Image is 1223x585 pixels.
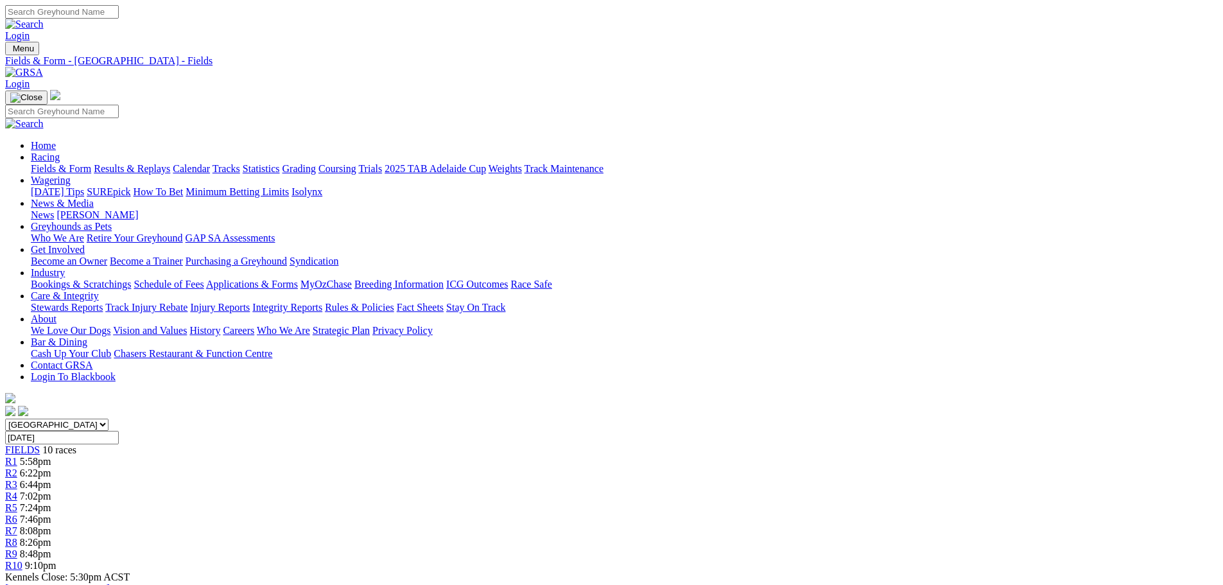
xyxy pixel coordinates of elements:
[186,186,289,197] a: Minimum Betting Limits
[282,163,316,174] a: Grading
[5,525,17,536] a: R7
[50,90,60,100] img: logo-grsa-white.png
[5,55,1218,67] div: Fields & Form - [GEOGRAPHIC_DATA] - Fields
[31,302,1218,313] div: Care & Integrity
[5,560,22,571] a: R10
[31,186,84,197] a: [DATE] Tips
[190,302,250,313] a: Injury Reports
[20,537,51,548] span: 8:26pm
[325,302,394,313] a: Rules & Policies
[318,163,356,174] a: Coursing
[31,140,56,151] a: Home
[31,256,1218,267] div: Get Involved
[372,325,433,336] a: Privacy Policy
[290,256,338,266] a: Syndication
[20,548,51,559] span: 8:48pm
[206,279,298,290] a: Applications & Forms
[446,279,508,290] a: ICG Outcomes
[354,279,444,290] a: Breeding Information
[189,325,220,336] a: History
[300,279,352,290] a: MyOzChase
[385,163,486,174] a: 2025 TAB Adelaide Cup
[5,572,130,582] span: Kennels Close: 5:30pm ACST
[31,325,1218,336] div: About
[31,313,56,324] a: About
[525,163,603,174] a: Track Maintenance
[10,92,42,103] img: Close
[5,42,39,55] button: Toggle navigation
[5,5,119,19] input: Search
[31,152,60,162] a: Racing
[489,163,522,174] a: Weights
[173,163,210,174] a: Calendar
[31,209,1218,221] div: News & Media
[257,325,310,336] a: Who We Are
[31,279,131,290] a: Bookings & Scratchings
[105,302,187,313] a: Track Injury Rebate
[31,360,92,371] a: Contact GRSA
[397,302,444,313] a: Fact Sheets
[5,537,17,548] a: R8
[31,244,85,255] a: Get Involved
[358,163,382,174] a: Trials
[5,502,17,513] a: R5
[5,91,48,105] button: Toggle navigation
[186,232,275,243] a: GAP SA Assessments
[114,348,272,359] a: Chasers Restaurant & Function Centre
[5,444,40,455] a: FIELDS
[110,256,183,266] a: Become a Trainer
[186,256,287,266] a: Purchasing a Greyhound
[25,560,56,571] span: 9:10pm
[31,256,107,266] a: Become an Owner
[42,444,76,455] span: 10 races
[446,302,505,313] a: Stay On Track
[94,163,170,174] a: Results & Replays
[31,302,103,313] a: Stewards Reports
[31,221,112,232] a: Greyhounds as Pets
[20,479,51,490] span: 6:44pm
[31,232,84,243] a: Who We Are
[87,186,130,197] a: SUREpick
[5,105,119,118] input: Search
[20,456,51,467] span: 5:58pm
[313,325,370,336] a: Strategic Plan
[252,302,322,313] a: Integrity Reports
[223,325,254,336] a: Careers
[5,78,30,89] a: Login
[5,456,17,467] a: R1
[5,514,17,525] a: R6
[5,431,119,444] input: Select date
[5,393,15,403] img: logo-grsa-white.png
[31,232,1218,244] div: Greyhounds as Pets
[31,267,65,278] a: Industry
[31,371,116,382] a: Login To Blackbook
[134,279,204,290] a: Schedule of Fees
[20,502,51,513] span: 7:24pm
[5,479,17,490] span: R3
[56,209,138,220] a: [PERSON_NAME]
[18,406,28,416] img: twitter.svg
[31,290,99,301] a: Care & Integrity
[243,163,280,174] a: Statistics
[291,186,322,197] a: Isolynx
[5,118,44,130] img: Search
[31,348,1218,360] div: Bar & Dining
[31,209,54,220] a: News
[5,467,17,478] a: R2
[213,163,240,174] a: Tracks
[31,198,94,209] a: News & Media
[5,406,15,416] img: facebook.svg
[31,348,111,359] a: Cash Up Your Club
[20,467,51,478] span: 6:22pm
[20,525,51,536] span: 8:08pm
[5,19,44,30] img: Search
[5,491,17,502] a: R4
